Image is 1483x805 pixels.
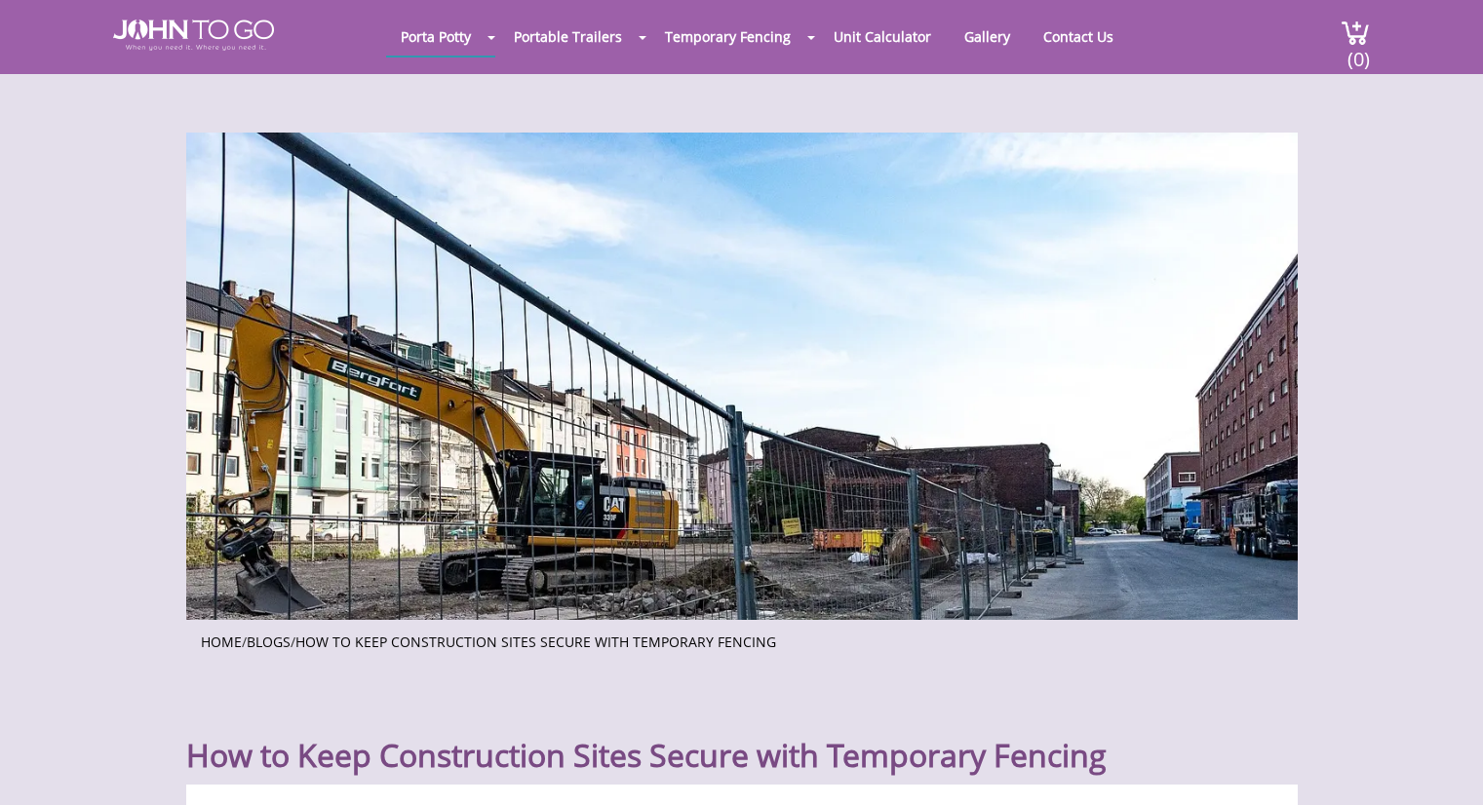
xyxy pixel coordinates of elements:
[247,632,291,651] a: Blogs
[499,18,637,56] a: Portable Trailers
[113,19,274,51] img: JOHN to go
[201,628,1283,652] ul: / /
[650,18,805,56] a: Temporary Fencing
[950,18,1025,56] a: Gallery
[201,632,242,651] a: Home
[1341,19,1370,46] img: cart a
[819,18,946,56] a: Unit Calculator
[1029,18,1128,56] a: Contact Us
[1346,30,1370,72] span: (0)
[186,689,1298,775] h1: How to Keep Construction Sites Secure with Temporary Fencing
[1405,727,1483,805] button: Live Chat
[386,18,486,56] a: Porta Potty
[295,632,776,651] a: How to Keep Construction Sites Secure with Temporary Fencing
